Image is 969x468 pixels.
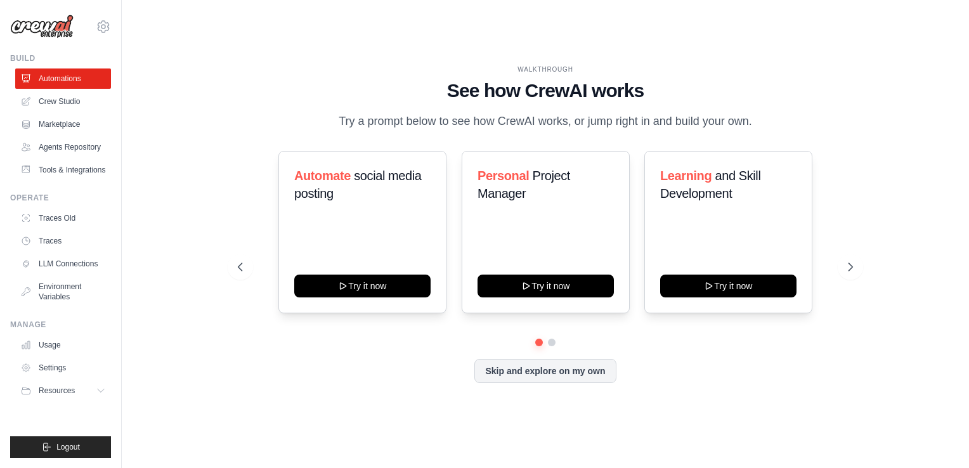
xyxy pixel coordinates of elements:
span: social media posting [294,169,422,200]
a: Environment Variables [15,276,111,307]
button: Logout [10,436,111,458]
span: Learning [660,169,712,183]
a: Settings [15,358,111,378]
a: Automations [15,68,111,89]
button: Resources [15,380,111,401]
p: Try a prompt below to see how CrewAI works, or jump right in and build your own. [332,112,758,131]
img: Logo [10,15,74,39]
a: Agents Repository [15,137,111,157]
a: LLM Connections [15,254,111,274]
button: Try it now [478,275,614,297]
button: Try it now [660,275,797,297]
a: Usage [15,335,111,355]
a: Marketplace [15,114,111,134]
div: Operate [10,193,111,203]
a: Traces Old [15,208,111,228]
span: Personal [478,169,529,183]
div: Build [10,53,111,63]
a: Tools & Integrations [15,160,111,180]
div: WALKTHROUGH [238,65,853,74]
span: Logout [56,442,80,452]
button: Skip and explore on my own [474,359,616,383]
span: Automate [294,169,351,183]
div: Manage [10,320,111,330]
span: Project Manager [478,169,570,200]
span: Resources [39,386,75,396]
button: Try it now [294,275,431,297]
h1: See how CrewAI works [238,79,853,102]
a: Crew Studio [15,91,111,112]
a: Traces [15,231,111,251]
